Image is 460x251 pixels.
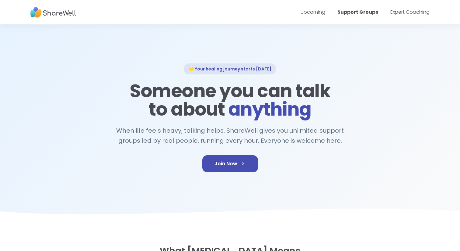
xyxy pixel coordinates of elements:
[30,4,76,21] img: ShareWell Nav Logo
[301,9,325,16] a: Upcoming
[113,126,347,145] h2: When life feels heavy, talking helps. ShareWell gives you unlimited support groups led by real pe...
[390,9,430,16] a: Expert Coaching
[184,63,276,74] div: 🌟 Your healing journey starts [DATE]
[202,155,258,172] a: Join Now
[214,160,246,167] span: Join Now
[337,9,378,16] a: Support Groups
[128,82,332,118] h1: Someone you can talk to about
[228,96,311,122] span: anything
